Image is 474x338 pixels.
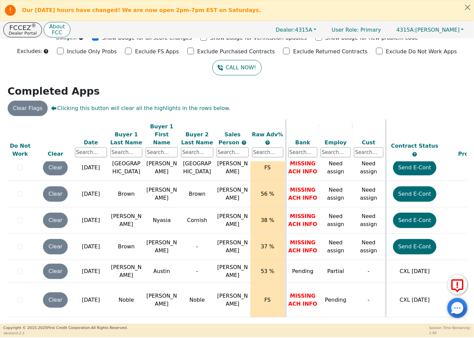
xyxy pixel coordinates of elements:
[179,207,215,234] td: Cornish
[67,48,117,56] p: Include Only Probs
[386,283,443,317] td: CXL [DATE]
[325,23,388,36] p: Primary
[261,243,274,250] span: 37 %
[146,147,178,157] input: Search...
[319,260,352,283] td: Partial
[73,283,109,317] td: [DATE]
[276,27,295,33] span: Dealer:
[43,160,68,175] button: Clear
[144,155,179,181] td: [PERSON_NAME]
[286,260,319,283] td: Pending
[109,207,144,234] td: [PERSON_NAME]
[286,181,319,207] td: MISSING ACH INFO
[286,283,319,317] td: MISSING ACH INFO
[43,292,68,308] button: Clear
[321,147,351,157] input: Search...
[217,239,248,254] span: [PERSON_NAME]
[261,217,274,223] span: 38 %
[43,213,68,228] button: Clear
[288,138,318,146] div: Bank
[109,260,144,283] td: [PERSON_NAME]
[354,138,383,146] div: Cust
[8,101,48,116] button: Clear Flags
[219,131,241,145] span: Sales Person
[393,186,437,202] button: Send E-Cont
[286,155,319,181] td: MISSING ACH INFO
[17,47,42,55] p: Excludes:
[144,181,179,207] td: [PERSON_NAME]
[217,293,248,307] span: [PERSON_NAME]
[352,260,386,283] td: -
[179,234,215,260] td: -
[261,268,274,274] span: 53 %
[352,181,386,207] td: Need assign
[217,213,248,227] span: [PERSON_NAME]
[276,27,312,33] span: 4315A
[217,187,248,201] span: [PERSON_NAME]
[386,48,457,56] p: Exclude Do Not Work Apps
[3,22,42,37] button: FCCEZ®Dealer Portal
[429,330,471,335] p: 1:56
[179,260,215,283] td: -
[389,25,471,35] button: 4315A:[PERSON_NAME]
[447,275,467,295] button: Report Error to FCC
[252,131,283,137] span: Raw Adv%
[43,239,68,254] button: Clear
[264,164,271,171] span: FS
[110,147,142,157] input: Search...
[181,130,213,146] div: Buyer 2 Last Name
[73,207,109,234] td: [DATE]
[197,48,275,56] p: Exclude Purchased Contracts
[109,155,144,181] td: [GEOGRAPHIC_DATA]
[179,155,215,181] td: [GEOGRAPHIC_DATA]
[293,48,367,56] p: Exclude Returned Contracts
[462,0,474,14] button: Close alert
[321,138,351,146] div: Employ
[49,24,65,29] p: About
[393,213,437,228] button: Send E-Cont
[135,48,179,56] p: Exclude FS Apps
[75,147,107,157] input: Search...
[396,27,460,33] span: [PERSON_NAME]
[252,147,283,157] input: Search...
[8,85,100,97] strong: Completed Apps
[4,142,36,158] div: Do Not Work
[144,283,179,317] td: [PERSON_NAME]
[386,260,443,283] td: CXL [DATE]
[319,234,352,260] td: Need assign
[396,27,415,33] span: 4315A:
[264,297,271,303] span: FS
[31,23,36,29] sup: ®
[319,155,352,181] td: Need assign
[91,326,128,330] span: All Rights Reserved.
[288,147,318,157] input: Search...
[144,207,179,234] td: Nyasia
[181,147,213,157] input: Search...
[352,155,386,181] td: Need assign
[9,31,37,35] p: Dealer Portal
[44,22,70,38] button: AboutFCC
[429,325,471,330] p: Session Time Remaining:
[319,181,352,207] td: Need assign
[352,234,386,260] td: Need assign
[110,130,142,146] div: Buyer 1 Last Name
[43,264,68,279] button: Clear
[354,147,383,157] input: Search...
[393,160,437,175] button: Send E-Cont
[39,150,71,158] div: Clear
[269,25,323,35] button: Dealer:4315A
[319,207,352,234] td: Need assign
[286,234,319,260] td: MISSING ACH INFO
[109,234,144,260] td: Brown
[393,239,437,254] button: Send E-Cont
[3,331,128,336] p: Version 3.2.3
[146,122,178,146] div: Buyer 1 First Name
[109,181,144,207] td: Brown
[144,260,179,283] td: Austin
[212,60,261,75] button: CALL NOW!
[75,138,107,146] div: Date
[217,264,248,278] span: [PERSON_NAME]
